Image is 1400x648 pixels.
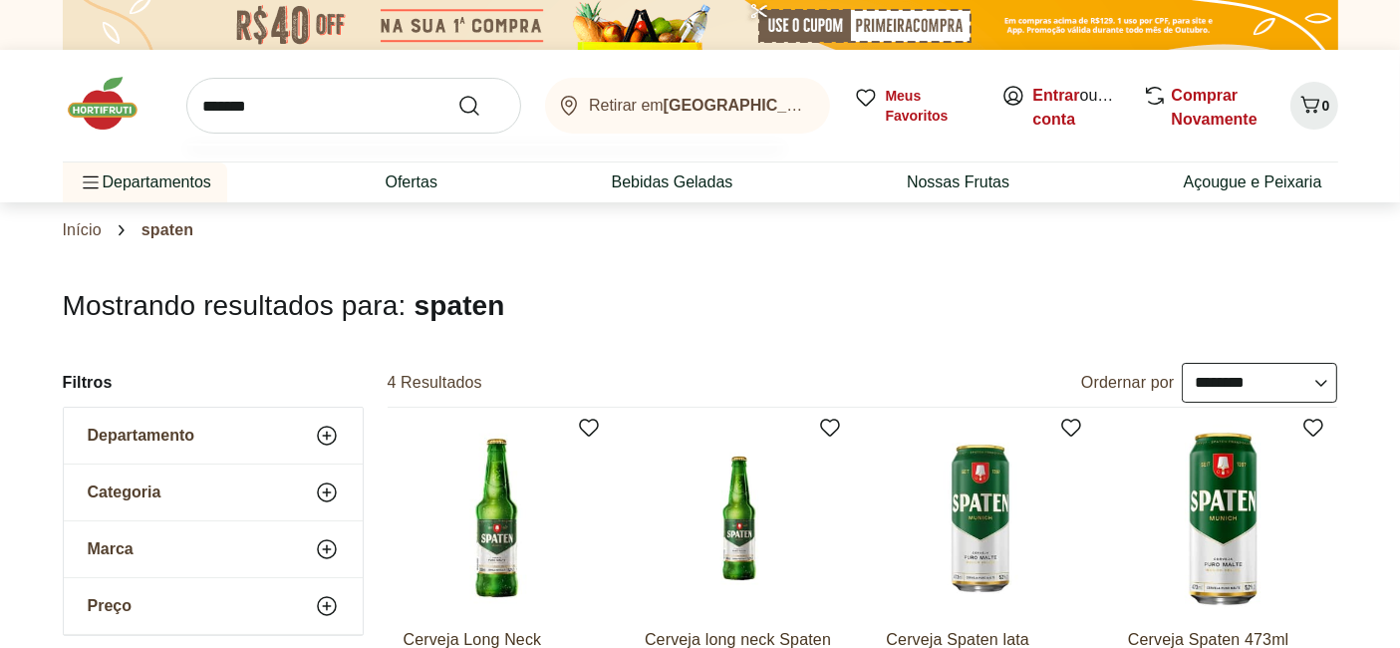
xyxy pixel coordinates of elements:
[545,78,830,134] button: Retirar em[GEOGRAPHIC_DATA]/[GEOGRAPHIC_DATA]
[63,363,364,403] h2: Filtros
[854,86,978,126] a: Meus Favoritos
[1290,82,1338,130] button: Carrinho
[64,578,363,634] button: Preço
[63,74,162,134] img: Hortifruti
[612,170,733,194] a: Bebidas Geladas
[64,408,363,464] button: Departamento
[88,426,195,446] span: Departamento
[1128,424,1317,613] img: Cerveja Spaten 473ml
[1184,170,1322,194] a: Açougue e Peixaria
[88,539,134,559] span: Marca
[388,372,482,394] h2: 4 Resultados
[1322,98,1330,114] span: 0
[1172,87,1258,128] a: Comprar Novamente
[88,596,132,616] span: Preço
[886,86,978,126] span: Meus Favoritos
[886,424,1075,613] img: Cerveja Spaten lata 473ml gelada
[79,159,103,206] button: Menu
[79,159,211,206] span: Departamentos
[589,97,809,115] span: Retirar em
[64,465,363,520] button: Categoria
[907,170,1009,194] a: Nossas Frutas
[1081,372,1175,394] label: Ordernar por
[404,424,593,613] img: Cerveja Long Neck Spaten 330ml
[63,290,1338,322] h1: Mostrando resultados para:
[141,221,194,239] span: spaten
[1033,84,1122,132] span: ou
[88,483,161,502] span: Categoria
[385,170,436,194] a: Ofertas
[63,221,102,239] a: Início
[457,94,505,118] button: Submit Search
[186,78,521,134] input: search
[1033,87,1080,104] a: Entrar
[414,290,504,321] span: spaten
[64,521,363,577] button: Marca
[664,97,1008,114] b: [GEOGRAPHIC_DATA]/[GEOGRAPHIC_DATA]
[645,424,834,613] img: Cerveja long neck Spaten 330ml gelada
